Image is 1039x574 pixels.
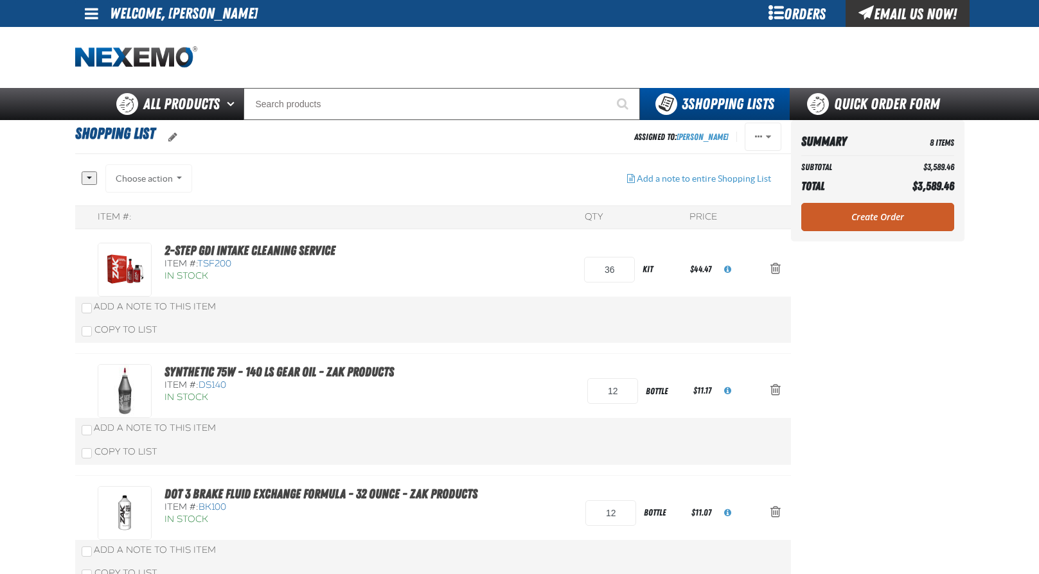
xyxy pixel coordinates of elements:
[75,125,155,143] span: Shopping List
[222,88,244,120] button: Open All Products pages
[164,501,477,514] div: Item #:
[682,95,688,113] strong: 3
[164,270,407,283] div: In Stock
[98,211,132,223] div: Item #:
[634,128,729,146] div: Assigned To:
[164,379,407,392] div: Item #:
[636,498,689,527] div: bottle
[164,486,477,501] a: DOT 3 Brake Fluid Exchange Formula - 32 Ounce - ZAK Products
[790,88,964,120] a: Quick Order Form
[584,257,635,283] input: Product Quantity
[682,95,774,113] span: Shopping Lists
[82,303,92,313] input: Add a Note to This Item
[714,499,742,527] button: View All Prices for BK100
[82,446,157,457] label: Copy To List
[881,159,954,176] td: $3,589.46
[164,243,335,258] a: 2-Step GDI Intake Cleaning Service
[585,500,636,526] input: Product Quantity
[691,507,711,517] span: $11.07
[82,324,157,335] label: Copy To List
[760,377,791,405] button: Action Remove Synthetic 75W - 140 LS Gear Oil - ZAK Products from Shopping List
[801,176,881,196] th: Total
[881,130,954,153] td: 8 Items
[94,301,216,312] span: Add a Note to This Item
[164,514,477,526] div: In Stock
[94,544,216,555] span: Add a Note to This Item
[158,123,188,152] button: oro.shoppinglist.label.edit.tooltip
[690,264,711,274] span: $44.47
[617,164,781,193] button: Add a note to entire Shopping List
[82,425,92,435] input: Add a Note to This Item
[164,364,394,379] a: Synthetic 75W - 140 LS Gear Oil - ZAK Products
[587,378,638,404] input: Product Quantity
[801,130,881,153] th: Summary
[714,377,742,405] button: View All Prices for DS140
[199,379,226,390] span: DS140
[608,88,640,120] button: Start Searching
[912,179,954,193] span: $3,589.46
[638,377,691,406] div: bottle
[745,123,781,151] button: Actions of Shopping List
[82,326,92,336] input: Copy To List
[801,203,954,231] a: Create Order
[714,256,742,284] button: View All Prices for TSF200
[164,392,407,404] div: In Stock
[199,501,226,512] span: BK100
[197,258,231,269] span: TSF200
[760,499,791,527] button: Action Remove DOT 3 Brake Fluid Exchange Formula - 32 Ounce - ZAK Products from Shopping List
[585,211,603,223] div: QTY
[693,385,711,396] span: $11.17
[801,159,881,176] th: Subtotal
[143,92,220,116] span: All Products
[640,88,790,120] button: You have 3 Shopping Lists. Open to view details
[244,88,640,120] input: Search
[677,132,729,142] a: [PERSON_NAME]
[75,46,197,69] img: Nexemo logo
[689,211,717,223] div: Price
[82,546,92,557] input: Add a Note to This Item
[635,255,688,284] div: kit
[82,448,92,458] input: Copy To List
[760,256,791,284] button: Action Remove 2-Step GDI Intake Cleaning Service from Shopping List
[75,46,197,69] a: Home
[164,258,407,270] div: Item #:
[94,422,216,433] span: Add a Note to This Item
